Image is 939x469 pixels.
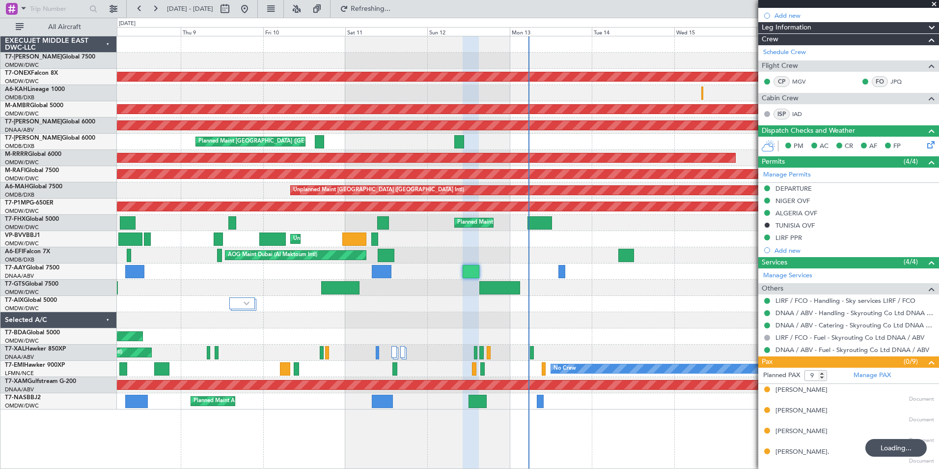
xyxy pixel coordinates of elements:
[775,385,828,395] div: [PERSON_NAME]
[228,248,317,263] div: AOG Maint Dubai (Al Maktoum Intl)
[674,27,756,36] div: Wed 15
[854,371,891,381] a: Manage PAX
[5,143,34,150] a: OMDB/DXB
[5,386,34,393] a: DNAA/ABV
[5,281,58,287] a: T7-GTSGlobal 7500
[5,256,34,264] a: OMDB/DXB
[872,76,888,87] div: FO
[762,356,773,368] span: Pax
[5,184,62,190] a: A6-MAHGlobal 7500
[5,168,59,174] a: M-RAFIGlobal 7500
[756,27,838,36] div: Thu 16
[794,142,803,151] span: PM
[904,356,918,367] span: (0/9)
[775,209,817,217] div: ALGERIA OVF
[510,27,592,36] div: Mon 13
[263,27,345,36] div: Fri 10
[5,110,39,117] a: OMDW/DWC
[5,191,34,199] a: OMDB/DXB
[763,271,812,281] a: Manage Services
[775,296,915,305] a: LIRF / FCO - Handling - Sky services LIRF / FCO
[5,240,39,247] a: OMDW/DWC
[5,54,62,60] span: T7-[PERSON_NAME]
[26,24,104,30] span: All Aircraft
[763,48,806,58] a: Schedule Crew
[775,234,802,242] div: LIRF PPR
[763,371,800,381] label: Planned PAX
[845,142,853,151] span: CR
[427,27,509,36] div: Sun 12
[5,249,23,255] span: A6-EFI
[5,370,34,377] a: LFMN/NCE
[553,361,576,376] div: No Crew
[5,233,26,238] span: VP-BVV
[5,346,66,352] a: T7-XALHawker 850XP
[775,346,929,354] a: DNAA / ABV - Fuel - Skyrouting Co Ltd DNAA / ABV
[5,362,65,368] a: T7-EMIHawker 900XP
[775,447,829,457] div: [PERSON_NAME].
[5,265,59,271] a: T7-AAYGlobal 7500
[5,151,28,157] span: M-RRRR
[5,94,34,101] a: OMDB/DXB
[890,77,912,86] a: JPQ
[775,406,828,416] div: [PERSON_NAME]
[5,395,41,401] a: T7-NASBBJ2
[350,5,391,12] span: Refreshing...
[5,54,95,60] a: T7-[PERSON_NAME]Global 7500
[5,330,60,336] a: T7-BDAGlobal 5000
[762,34,778,45] span: Crew
[792,77,814,86] a: MGV
[5,305,39,312] a: OMDW/DWC
[5,87,65,92] a: A6-KAHLineage 1000
[5,249,50,255] a: A6-EFIFalcon 7X
[762,60,798,72] span: Flight Crew
[909,437,934,445] span: Document
[119,20,136,28] div: [DATE]
[774,246,934,255] div: Add new
[99,27,181,36] div: Wed 8
[762,156,785,168] span: Permits
[775,427,828,437] div: [PERSON_NAME]
[5,224,39,231] a: OMDW/DWC
[775,197,810,205] div: NIGER OVF
[865,439,927,457] div: Loading...
[5,168,26,174] span: M-RAFI
[775,321,934,329] a: DNAA / ABV - Catering - Skyrouting Co Ltd DNAA / ABV
[5,119,62,125] span: T7-[PERSON_NAME]
[5,330,27,336] span: T7-BDA
[775,309,934,317] a: DNAA / ABV - Handling - Skyrouting Co Ltd DNAA / ABV
[775,221,815,230] div: TUNISIA OVF
[5,216,26,222] span: T7-FHX
[5,353,34,361] a: DNAA/ABV
[167,4,213,13] span: [DATE] - [DATE]
[762,283,783,294] span: Others
[244,301,249,305] img: arrow-gray.svg
[5,297,57,303] a: T7-AIXGlobal 5000
[5,289,39,296] a: OMDW/DWC
[193,394,304,409] div: Planned Maint Abuja ([PERSON_NAME] Intl)
[5,135,95,141] a: T7-[PERSON_NAME]Global 6000
[869,142,877,151] span: AF
[5,126,34,134] a: DNAA/ABV
[5,61,39,69] a: OMDW/DWC
[5,135,62,141] span: T7-[PERSON_NAME]
[5,233,40,238] a: VP-BVVBBJ1
[592,27,674,36] div: Tue 14
[762,93,799,104] span: Cabin Crew
[904,156,918,167] span: (4/4)
[5,265,26,271] span: T7-AAY
[5,175,39,182] a: OMDW/DWC
[5,337,39,345] a: OMDW/DWC
[763,170,811,180] a: Manage Permits
[5,216,59,222] a: T7-FHXGlobal 5000
[293,232,439,246] div: Unplanned Maint [GEOGRAPHIC_DATA] (Al Maktoum Intl)
[5,119,95,125] a: T7-[PERSON_NAME]Global 6000
[5,200,29,206] span: T7-P1MP
[5,346,25,352] span: T7-XAL
[5,159,39,166] a: OMDW/DWC
[773,109,790,119] div: ISP
[5,207,39,215] a: OMDW/DWC
[909,395,934,404] span: Document
[5,362,24,368] span: T7-EMI
[11,19,107,35] button: All Aircraft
